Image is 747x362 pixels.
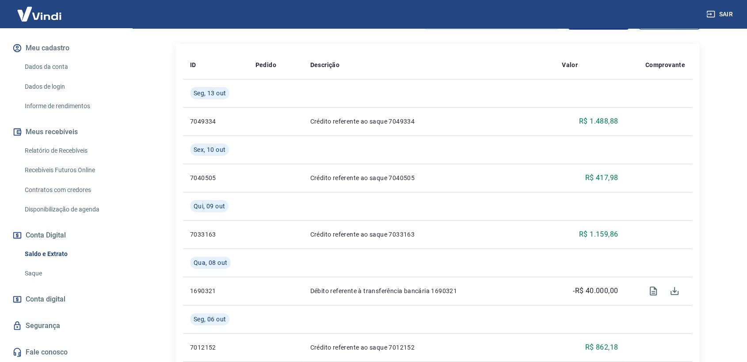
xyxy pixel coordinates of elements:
[21,181,122,199] a: Contratos com credores
[190,117,241,126] p: 7049334
[190,343,241,352] p: 7012152
[573,286,618,296] p: -R$ 40.000,00
[190,230,241,239] p: 7033163
[190,173,241,182] p: 7040505
[21,200,122,219] a: Disponibilização de agenda
[585,342,618,353] p: R$ 862,18
[310,60,340,69] p: Descrição
[190,287,241,295] p: 1690321
[21,78,122,96] a: Dados de login
[11,226,122,245] button: Conta Digital
[194,145,225,154] span: Sex, 10 out
[11,0,68,27] img: Vindi
[11,343,122,362] a: Fale conosco
[11,290,122,309] a: Conta digital
[579,229,618,240] p: R$ 1.159,86
[190,60,196,69] p: ID
[194,202,225,211] span: Qui, 09 out
[194,258,227,267] span: Qua, 08 out
[194,89,226,98] span: Seg, 13 out
[21,97,122,115] a: Informe de rendimentos
[562,60,578,69] p: Valor
[21,161,122,179] a: Recebíveis Futuros Online
[11,316,122,336] a: Segurança
[643,280,664,302] span: Visualizar
[705,6,736,23] button: Sair
[194,315,226,324] span: Seg, 06 out
[310,173,548,182] p: Crédito referente ao saque 7040505
[21,245,122,263] a: Saldo e Extrato
[21,58,122,76] a: Dados da conta
[310,343,548,352] p: Crédito referente ao saque 7012152
[310,230,548,239] p: Crédito referente ao saque 7033163
[255,60,276,69] p: Pedido
[11,122,122,142] button: Meus recebíveis
[579,116,618,127] p: R$ 1.488,88
[310,287,548,295] p: Débito referente à transferência bancária 1690321
[26,293,65,305] span: Conta digital
[664,280,685,302] span: Download
[310,117,548,126] p: Crédito referente ao saque 7049334
[21,142,122,160] a: Relatório de Recebíveis
[645,60,685,69] p: Comprovante
[11,38,122,58] button: Meu cadastro
[21,264,122,283] a: Saque
[585,173,618,183] p: R$ 417,98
